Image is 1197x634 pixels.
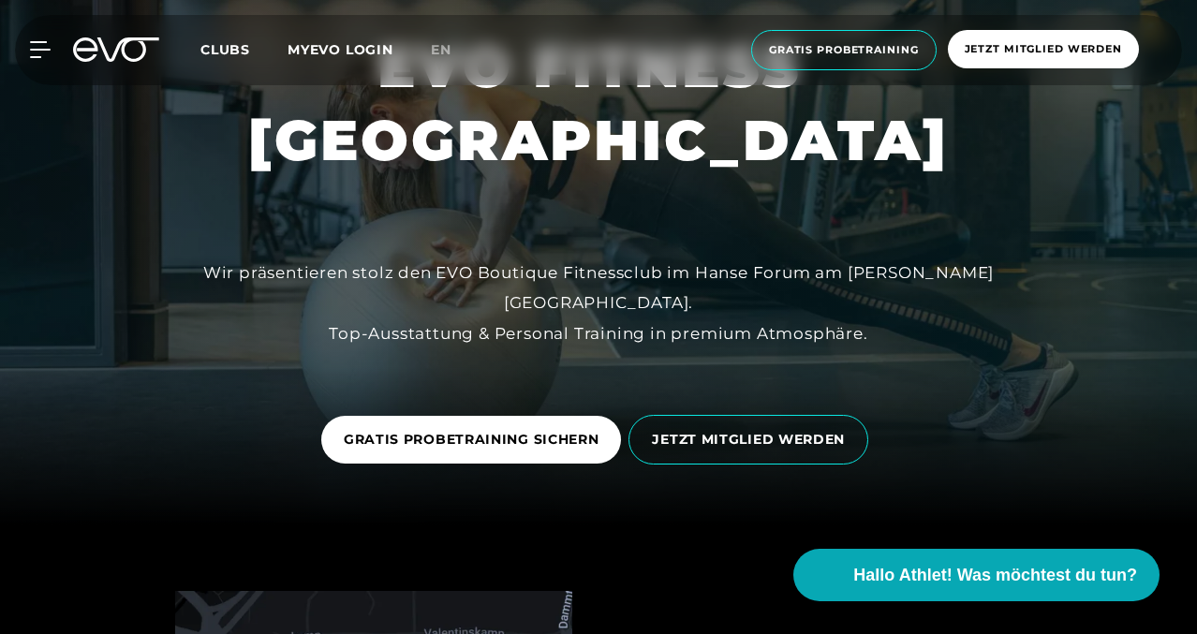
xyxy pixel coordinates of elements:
span: Clubs [200,41,250,58]
span: en [431,41,451,58]
span: Jetzt Mitglied werden [965,41,1122,57]
button: Hallo Athlet! Was möchtest du tun? [793,549,1160,601]
a: MYEVO LOGIN [288,41,393,58]
a: GRATIS PROBETRAINING SICHERN [321,402,629,478]
a: Clubs [200,40,288,58]
a: Jetzt Mitglied werden [942,30,1145,70]
a: en [431,39,474,61]
div: Wir präsentieren stolz den EVO Boutique Fitnessclub im Hanse Forum am [PERSON_NAME][GEOGRAPHIC_DA... [177,258,1020,348]
span: GRATIS PROBETRAINING SICHERN [344,430,599,450]
span: Hallo Athlet! Was möchtest du tun? [853,563,1137,588]
span: JETZT MITGLIED WERDEN [652,430,845,450]
h1: EVO FITNESS [GEOGRAPHIC_DATA] [248,31,949,177]
span: Gratis Probetraining [769,42,919,58]
a: Gratis Probetraining [746,30,942,70]
a: JETZT MITGLIED WERDEN [628,401,876,479]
